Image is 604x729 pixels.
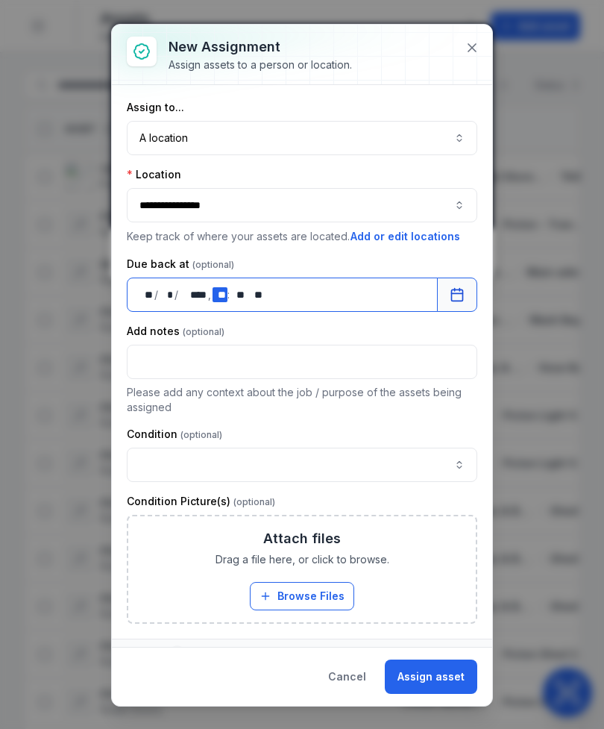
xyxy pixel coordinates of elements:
div: minute, [231,287,246,302]
div: am/pm, [248,287,264,302]
button: Cancel [315,660,379,694]
label: Condition [127,427,222,442]
button: Calendar [437,278,477,312]
div: hour, [213,287,227,302]
label: Add notes [127,324,224,339]
div: : [227,287,231,302]
div: 1 [169,645,185,663]
div: month, [160,287,174,302]
p: Please add any context about the job / purpose of the assets being assigned [127,385,477,415]
span: Drag a file here, or click to browse. [216,552,389,567]
div: Assign assets to a person or location. [169,57,352,72]
div: / [154,287,160,302]
button: A location [127,121,477,155]
div: / [174,287,180,302]
span: Assets [127,645,185,663]
h3: New assignment [169,37,352,57]
label: Location [127,167,181,182]
label: Condition Picture(s) [127,494,275,509]
label: Due back at [127,257,234,272]
h3: Attach files [263,528,341,549]
button: Add or edit locations [350,228,461,245]
button: Assign asset [385,660,477,694]
div: , [208,287,213,302]
button: Browse Files [250,582,354,610]
div: year, [180,287,208,302]
label: Assign to... [127,100,184,115]
div: day, [139,287,154,302]
button: Assets1 [112,639,492,669]
p: Keep track of where your assets are located. [127,228,477,245]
